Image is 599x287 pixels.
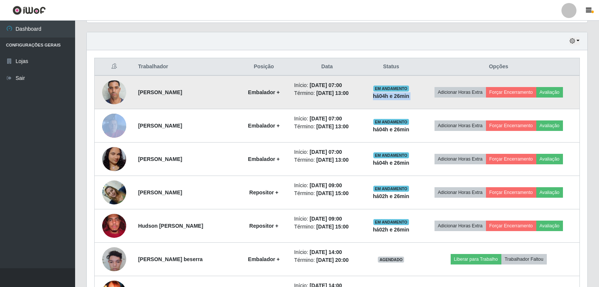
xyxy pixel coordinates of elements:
[435,87,486,98] button: Adicionar Horas Extra
[373,86,409,92] span: EM ANDAMENTO
[249,223,278,229] strong: Repositor +
[486,154,536,164] button: Forçar Encerramento
[249,189,278,195] strong: Repositor +
[294,89,360,97] li: Término:
[316,190,349,196] time: [DATE] 15:00
[294,256,360,264] li: Término:
[138,256,203,262] strong: [PERSON_NAME] beserra
[248,89,279,95] strong: Embalador +
[309,182,342,188] time: [DATE] 09:00
[373,126,409,132] strong: há 04 h e 26 min
[102,243,126,275] img: 1757435588781.jpeg
[102,132,126,186] img: 1757628452070.jpeg
[102,76,126,108] img: 1698511606496.jpeg
[138,189,182,195] strong: [PERSON_NAME]
[536,221,563,231] button: Avaliação
[373,186,409,192] span: EM ANDAMENTO
[12,6,46,15] img: CoreUI Logo
[486,87,536,98] button: Forçar Encerramento
[373,219,409,225] span: EM ANDAMENTO
[435,187,486,198] button: Adicionar Horas Extra
[316,257,349,263] time: [DATE] 20:00
[486,221,536,231] button: Forçar Encerramento
[316,123,349,129] time: [DATE] 13:00
[309,116,342,122] time: [DATE] 07:00
[294,182,360,189] li: Início:
[536,120,563,131] button: Avaliação
[536,154,563,164] button: Avaliação
[102,110,126,141] img: 1757435455970.jpeg
[536,87,563,98] button: Avaliação
[316,224,349,230] time: [DATE] 15:00
[486,120,536,131] button: Forçar Encerramento
[138,89,182,95] strong: [PERSON_NAME]
[378,257,404,263] span: AGENDADO
[102,176,126,208] img: 1757951720954.jpeg
[309,249,342,255] time: [DATE] 14:00
[309,82,342,88] time: [DATE] 07:00
[248,123,279,129] strong: Embalador +
[435,221,486,231] button: Adicionar Horas Extra
[373,119,409,125] span: EM ANDAMENTO
[134,58,238,76] th: Trabalhador
[248,156,279,162] strong: Embalador +
[451,254,501,264] button: Liberar para Trabalho
[309,216,342,222] time: [DATE] 09:00
[138,223,203,229] strong: Hudson [PERSON_NAME]
[248,256,279,262] strong: Embalador +
[294,81,360,89] li: Início:
[373,152,409,158] span: EM ANDAMENTO
[294,189,360,197] li: Término:
[294,156,360,164] li: Término:
[102,210,126,242] img: 1758673958414.jpeg
[238,58,290,76] th: Posição
[294,248,360,256] li: Início:
[364,58,418,76] th: Status
[373,160,409,166] strong: há 04 h e 26 min
[435,120,486,131] button: Adicionar Horas Extra
[138,123,182,129] strong: [PERSON_NAME]
[373,227,409,233] strong: há 02 h e 26 min
[373,193,409,199] strong: há 02 h e 26 min
[501,254,547,264] button: Trabalhador Faltou
[373,93,409,99] strong: há 04 h e 26 min
[536,187,563,198] button: Avaliação
[290,58,364,76] th: Data
[418,58,579,76] th: Opções
[309,149,342,155] time: [DATE] 07:00
[294,223,360,231] li: Término:
[486,187,536,198] button: Forçar Encerramento
[435,154,486,164] button: Adicionar Horas Extra
[294,123,360,131] li: Término:
[138,156,182,162] strong: [PERSON_NAME]
[316,90,349,96] time: [DATE] 13:00
[316,157,349,163] time: [DATE] 13:00
[294,115,360,123] li: Início:
[294,148,360,156] li: Início:
[294,215,360,223] li: Início:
